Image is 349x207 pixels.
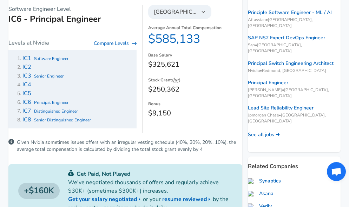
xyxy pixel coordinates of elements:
[327,162,346,181] div: Open chat
[162,195,213,203] a: resume reviewed
[22,89,31,97] span: IC5
[148,52,242,59] dt: Base Salary
[8,39,49,47] p: Levels at Nvidia
[22,63,31,71] span: IC2
[8,13,137,25] h1: IC6 - Principal Engineer
[248,178,281,185] a: Synaptics
[68,170,74,176] img: svg+xml;base64,PHN2ZyB4bWxucz0iaHR0cDovL3d3dy53My5vcmcvMjAwMC9zdmciIGZpbGw9IiMwYzU0NjAiIHZpZXdCb3...
[248,79,288,86] a: Principal Engineer
[148,76,242,84] dt: Stock Grant ( )
[148,101,242,108] dt: Bonus
[248,190,274,197] a: Asana
[22,73,64,79] a: IC3Senior Engineer
[248,42,341,54] span: Sap • [GEOGRAPHIC_DATA], [GEOGRAPHIC_DATA]
[248,156,341,171] p: Related Companies
[68,170,232,178] p: Get Paid, Not Played
[173,76,179,84] button: /yr
[68,195,143,203] a: Get your salary negotiated
[22,90,34,97] a: IC5
[34,108,78,114] span: Distinguished Engineer
[22,54,31,62] span: IC1
[248,131,280,138] a: See all jobs ➜
[248,60,334,67] a: Principal Switch Engineering Architect
[18,183,60,199] a: $160K
[22,108,78,114] a: IC7Distinguished Engineer
[22,81,31,88] span: IC4
[22,64,34,71] a: IC2
[22,116,91,123] a: IC8Senior Distinguished Engineer
[34,56,68,61] span: Software Engineer
[248,17,341,29] span: Atlassian • [GEOGRAPHIC_DATA], [GEOGRAPHIC_DATA]
[22,116,31,123] span: IC8
[17,139,242,153] p: Given Nvidia sometimes issues offers with an irregular vesting schedule (40%, 30%, 20%, 10%), the...
[248,112,341,124] span: Jpmorgan Chase • [GEOGRAPHIC_DATA], [GEOGRAPHIC_DATA]
[248,178,256,184] img: synaptics.com
[248,105,314,112] a: Lead Site Reliability Engineer
[248,34,325,41] a: SAP NS2 Expert DevOps Engineer
[22,98,31,106] span: IC6
[154,8,197,16] span: [GEOGRAPHIC_DATA]
[34,100,68,105] span: Principal Engineer
[248,9,332,16] a: Principle Software Engineer - ML / AI
[148,108,242,119] dd: $9,150
[34,117,91,123] span: Senior Distinguished Engineer
[148,5,211,19] button: [GEOGRAPHIC_DATA]
[22,81,34,88] a: IC4
[248,191,256,196] img: asana.com
[148,84,242,95] dd: $250,362
[148,32,242,46] dd: $585,133
[94,40,137,47] a: Compare Levels
[22,72,31,80] span: IC3
[22,107,31,115] span: IC7
[248,68,341,74] span: Nvidia • Redmond, [GEOGRAPHIC_DATA]
[148,25,242,32] dt: Average Annual Total Compensation
[22,55,68,62] a: IC1Software Engineer
[148,59,242,70] dd: $325,621
[248,87,341,99] span: [PERSON_NAME] • [GEOGRAPHIC_DATA], [GEOGRAPHIC_DATA]
[22,99,68,106] a: IC6Principal Engineer
[8,5,137,13] p: Software Engineer Level
[34,73,64,79] span: Senior Engineer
